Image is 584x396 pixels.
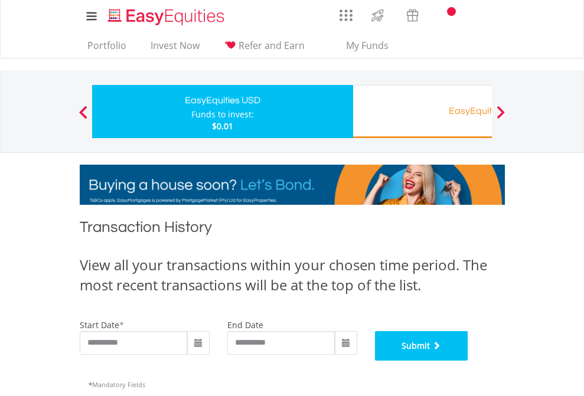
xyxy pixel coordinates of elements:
[329,38,406,53] span: My Funds
[106,7,229,27] img: EasyEquities_Logo.png
[227,319,263,330] label: end date
[340,9,353,22] img: grid-menu-icon.svg
[80,217,505,243] h1: Transaction History
[191,109,254,120] div: Funds to invest:
[460,3,490,27] a: FAQ's and Support
[368,6,387,25] img: thrive-v2.svg
[490,3,520,29] a: My Profile
[80,255,505,296] div: View all your transactions within your chosen time period. The most recent transactions will be a...
[403,6,422,25] img: vouchers-v2.svg
[375,331,468,361] button: Submit
[219,40,309,58] a: Refer and Earn
[89,380,145,389] span: Mandatory Fields
[430,3,460,27] a: Notifications
[332,3,360,22] a: AppsGrid
[146,40,204,58] a: Invest Now
[489,112,513,123] button: Next
[103,3,229,27] a: Home page
[395,3,430,25] a: Vouchers
[212,120,233,132] span: $0.01
[239,39,305,52] span: Refer and Earn
[71,112,95,123] button: Previous
[99,92,346,109] div: EasyEquities USD
[83,40,131,58] a: Portfolio
[80,165,505,205] img: EasyMortage Promotion Banner
[80,319,119,330] label: start date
